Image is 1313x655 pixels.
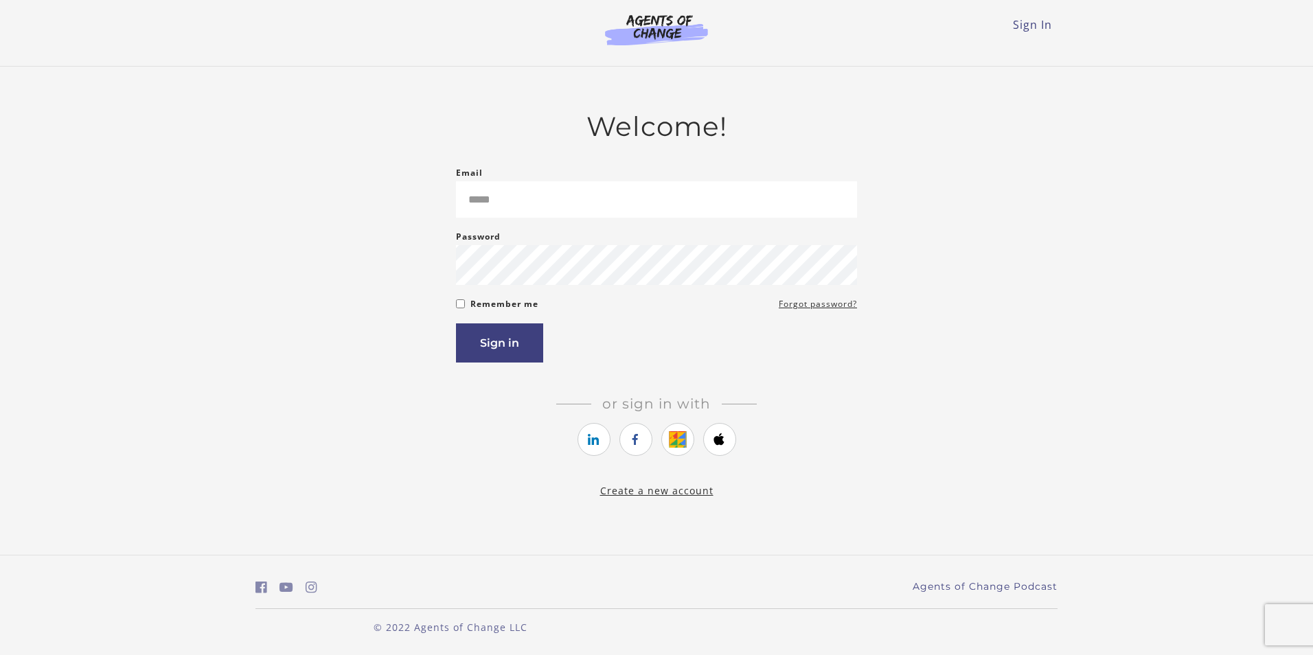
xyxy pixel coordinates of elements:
[703,423,736,456] a: https://courses.thinkific.com/users/auth/apple?ss%5Breferral%5D=&ss%5Buser_return_to%5D=&ss%5Bvis...
[619,423,652,456] a: https://courses.thinkific.com/users/auth/facebook?ss%5Breferral%5D=&ss%5Buser_return_to%5D=&ss%5B...
[306,581,317,594] i: https://www.instagram.com/agentsofchangeprep/ (Open in a new window)
[255,620,646,634] p: © 2022 Agents of Change LLC
[661,423,694,456] a: https://courses.thinkific.com/users/auth/google?ss%5Breferral%5D=&ss%5Buser_return_to%5D=&ss%5Bvi...
[456,229,501,245] label: Password
[1013,17,1052,32] a: Sign In
[456,323,543,363] button: Sign in
[279,577,293,597] a: https://www.youtube.com/c/AgentsofChangeTestPrepbyMeaganMitchell (Open in a new window)
[456,165,483,181] label: Email
[779,296,857,312] a: Forgot password?
[578,423,610,456] a: https://courses.thinkific.com/users/auth/linkedin?ss%5Breferral%5D=&ss%5Buser_return_to%5D=&ss%5B...
[600,484,713,497] a: Create a new account
[913,579,1058,594] a: Agents of Change Podcast
[255,577,267,597] a: https://www.facebook.com/groups/aswbtestprep (Open in a new window)
[279,581,293,594] i: https://www.youtube.com/c/AgentsofChangeTestPrepbyMeaganMitchell (Open in a new window)
[456,111,857,143] h2: Welcome!
[591,395,722,412] span: Or sign in with
[255,581,267,594] i: https://www.facebook.com/groups/aswbtestprep (Open in a new window)
[470,296,538,312] label: Remember me
[306,577,317,597] a: https://www.instagram.com/agentsofchangeprep/ (Open in a new window)
[591,14,722,45] img: Agents of Change Logo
